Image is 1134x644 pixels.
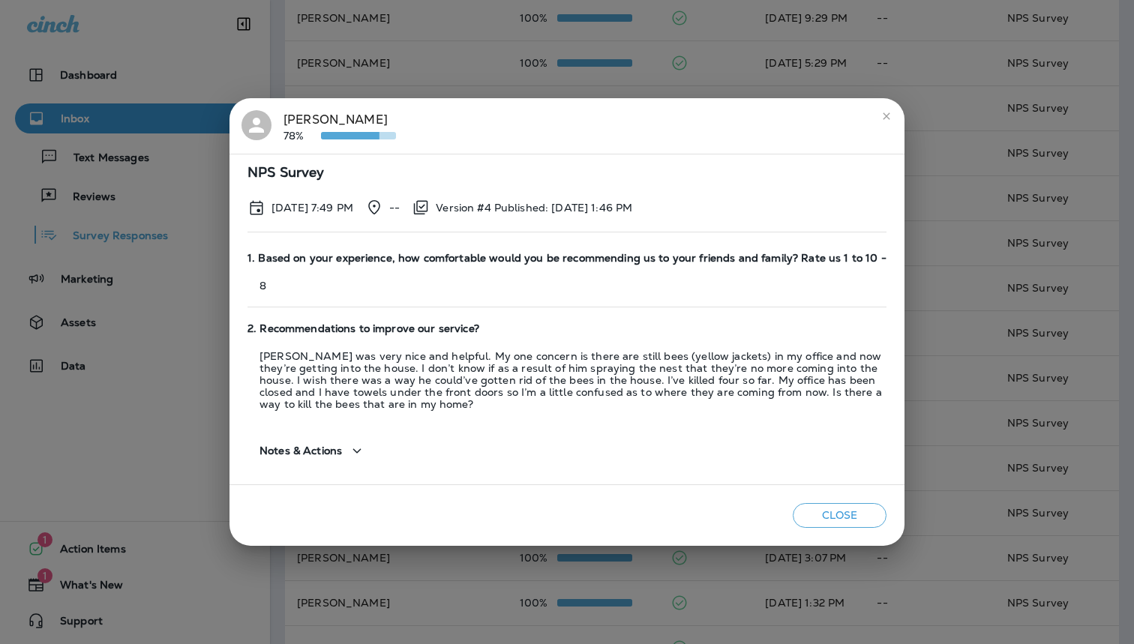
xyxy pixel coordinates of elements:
[283,130,321,142] p: 78%
[247,350,886,410] p: [PERSON_NAME] was very nice and helpful. My one concern is there are still bees (yellow jackets) ...
[389,202,400,214] p: --
[874,104,898,128] button: close
[793,503,886,528] button: Close
[247,322,886,335] span: 2. Recommendations to improve our service?
[271,202,353,214] p: Sep 30, 2025 7:49 PM
[247,430,378,472] button: Notes & Actions
[259,445,342,457] span: Notes & Actions
[436,202,632,214] p: Version #4 Published: [DATE] 1:46 PM
[283,110,396,142] div: [PERSON_NAME]
[247,166,886,179] span: NPS Survey
[247,252,886,265] span: 1. Based on your experience, how comfortable would you be recommending us to your friends and fam...
[247,280,886,292] p: 8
